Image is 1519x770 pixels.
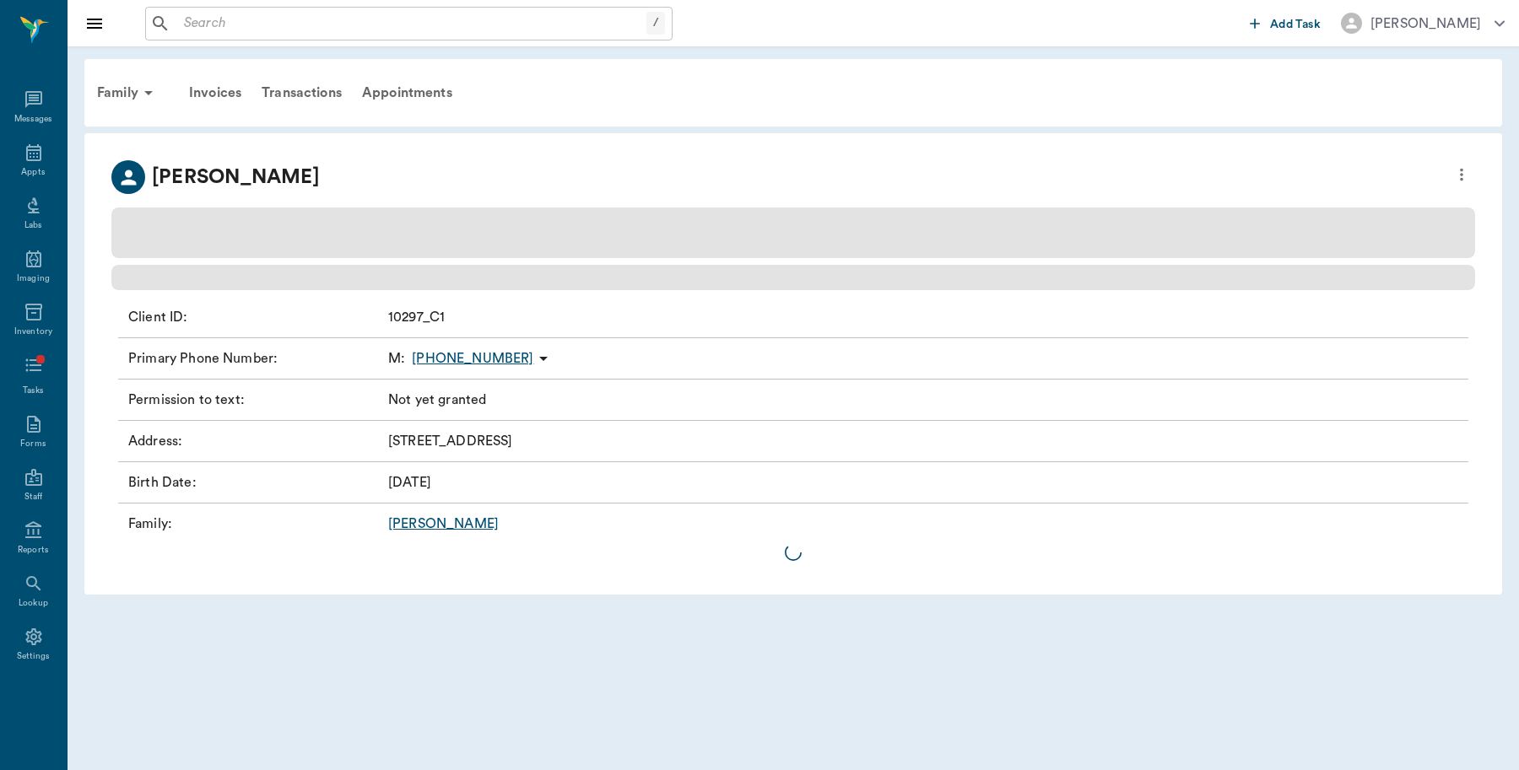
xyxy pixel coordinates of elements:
button: more [1448,160,1475,189]
a: [PERSON_NAME] [388,517,499,530]
div: Lookup [19,597,48,610]
p: Not yet granted [388,390,486,410]
div: Staff [24,491,42,503]
div: / [646,12,665,35]
div: Imaging [17,272,50,285]
p: Address : [128,431,381,451]
p: 10297_C1 [388,307,445,327]
button: Add Task [1243,8,1327,39]
button: Close drawer [78,7,111,40]
p: [STREET_ADDRESS] [388,431,512,451]
p: Client ID : [128,307,381,327]
a: Invoices [179,73,251,113]
div: Forms [20,438,46,450]
div: Labs [24,219,42,232]
span: M : [388,348,405,369]
div: Messages [14,113,53,126]
p: Primary Phone Number : [128,348,381,369]
a: Transactions [251,73,352,113]
div: Inventory [14,326,52,338]
a: Appointments [352,73,462,113]
p: Birth Date : [128,472,381,493]
p: [DATE] [388,472,431,493]
input: Search [177,12,646,35]
div: Tasks [23,385,44,397]
p: Permission to text : [128,390,381,410]
div: Reports [18,544,49,557]
div: [PERSON_NAME] [1370,13,1481,34]
p: Family : [128,514,381,534]
button: [PERSON_NAME] [1327,8,1518,39]
div: Appts [21,166,45,179]
p: [PHONE_NUMBER] [412,348,533,369]
div: Family [87,73,169,113]
p: [PERSON_NAME] [152,162,320,192]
